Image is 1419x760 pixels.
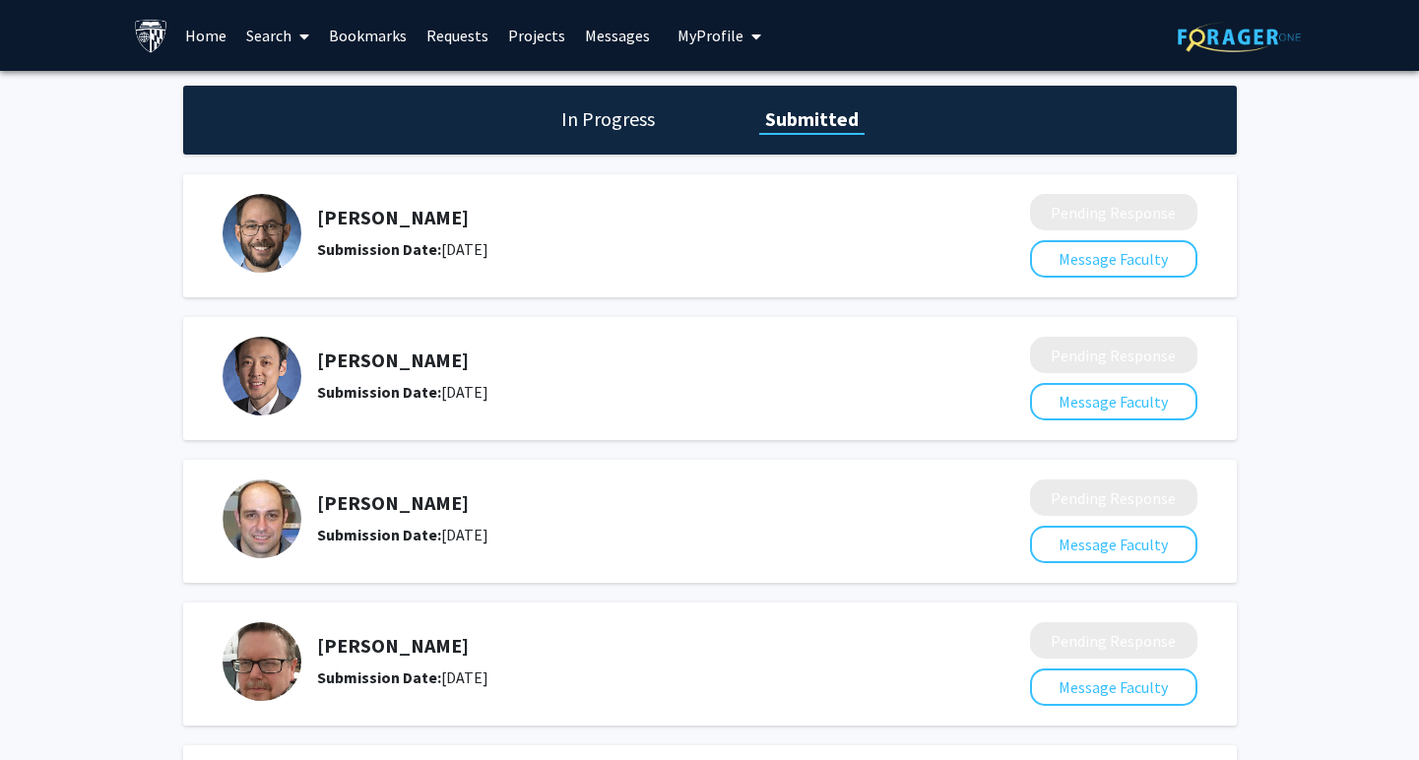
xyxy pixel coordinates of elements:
img: Johns Hopkins University Logo [134,19,168,53]
img: ForagerOne Logo [1178,22,1301,52]
a: Messages [575,1,660,70]
b: Submission Date: [317,382,441,402]
button: Pending Response [1030,194,1197,230]
a: Message Faculty [1030,392,1197,412]
h5: [PERSON_NAME] [317,634,926,658]
img: Profile Picture [223,622,301,701]
b: Submission Date: [317,239,441,259]
a: Home [175,1,236,70]
a: Requests [417,1,498,70]
div: [DATE] [317,523,926,546]
img: Profile Picture [223,479,301,558]
img: Profile Picture [223,337,301,415]
button: Pending Response [1030,479,1197,516]
a: Projects [498,1,575,70]
h5: [PERSON_NAME] [317,348,926,372]
button: Pending Response [1030,622,1197,659]
h5: [PERSON_NAME] [317,206,926,229]
h5: [PERSON_NAME] [317,491,926,515]
img: Profile Picture [223,194,301,273]
div: [DATE] [317,665,926,689]
h1: Submitted [759,105,865,133]
div: [DATE] [317,237,926,261]
b: Submission Date: [317,667,441,687]
button: Message Faculty [1030,526,1197,563]
div: [DATE] [317,380,926,404]
button: Pending Response [1030,337,1197,373]
iframe: Chat [15,671,84,745]
button: Message Faculty [1030,383,1197,420]
button: Message Faculty [1030,668,1197,706]
a: Search [236,1,319,70]
button: Message Faculty [1030,240,1197,278]
a: Bookmarks [319,1,417,70]
a: Message Faculty [1030,677,1197,697]
span: My Profile [677,26,743,45]
b: Submission Date: [317,525,441,544]
h1: In Progress [555,105,661,133]
a: Message Faculty [1030,535,1197,554]
a: Message Faculty [1030,249,1197,269]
